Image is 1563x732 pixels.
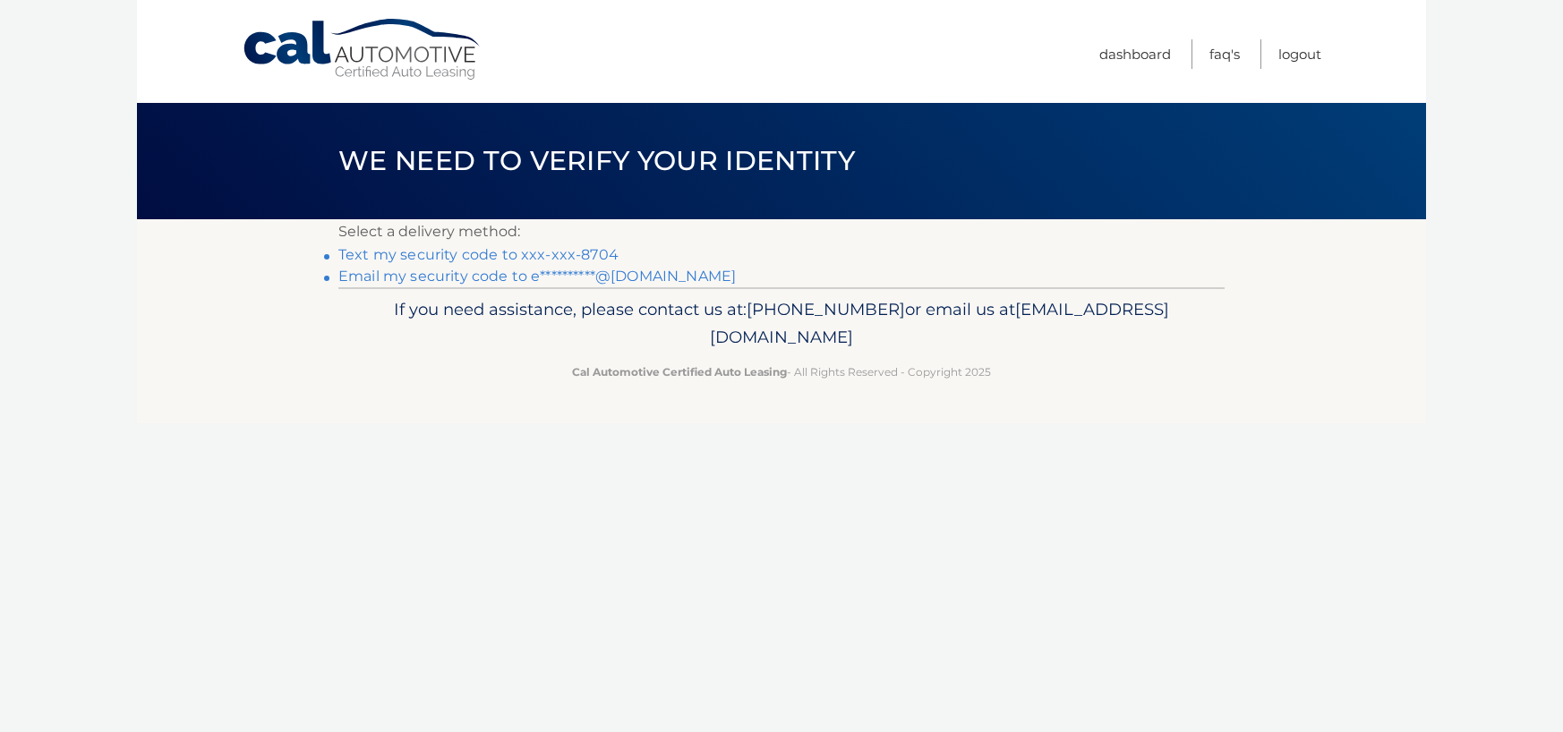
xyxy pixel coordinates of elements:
[242,18,483,81] a: Cal Automotive
[338,219,1225,244] p: Select a delivery method:
[338,268,736,285] a: Email my security code to e**********@[DOMAIN_NAME]
[1099,39,1171,69] a: Dashboard
[350,295,1213,353] p: If you need assistance, please contact us at: or email us at
[1278,39,1321,69] a: Logout
[338,246,619,263] a: Text my security code to xxx-xxx-8704
[350,362,1213,381] p: - All Rights Reserved - Copyright 2025
[1209,39,1240,69] a: FAQ's
[338,144,855,177] span: We need to verify your identity
[572,365,787,379] strong: Cal Automotive Certified Auto Leasing
[747,299,905,319] span: [PHONE_NUMBER]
